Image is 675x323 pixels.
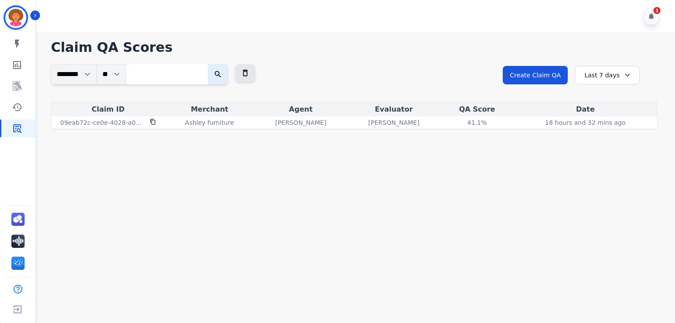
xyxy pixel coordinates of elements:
img: Bordered avatar [5,7,26,28]
p: Ashley furniture [185,118,234,127]
div: Last 7 days [575,66,640,84]
div: Claim ID [53,104,163,115]
h1: Claim QA Scores [51,40,657,55]
div: Evaluator [349,104,439,115]
div: QA Score [442,104,512,115]
p: 18 hours and 32 mins ago [545,118,625,127]
p: [PERSON_NAME] [368,118,419,127]
div: 41.1% [457,118,497,127]
div: Merchant [167,104,253,115]
div: Agent [256,104,346,115]
p: 09eab72c-ce0e-4028-a0d9-f4e1b965ba3f [60,118,145,127]
div: Date [515,104,655,115]
button: Create Claim QA [503,66,568,84]
p: [PERSON_NAME] [275,118,326,127]
div: 3 [653,7,660,14]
